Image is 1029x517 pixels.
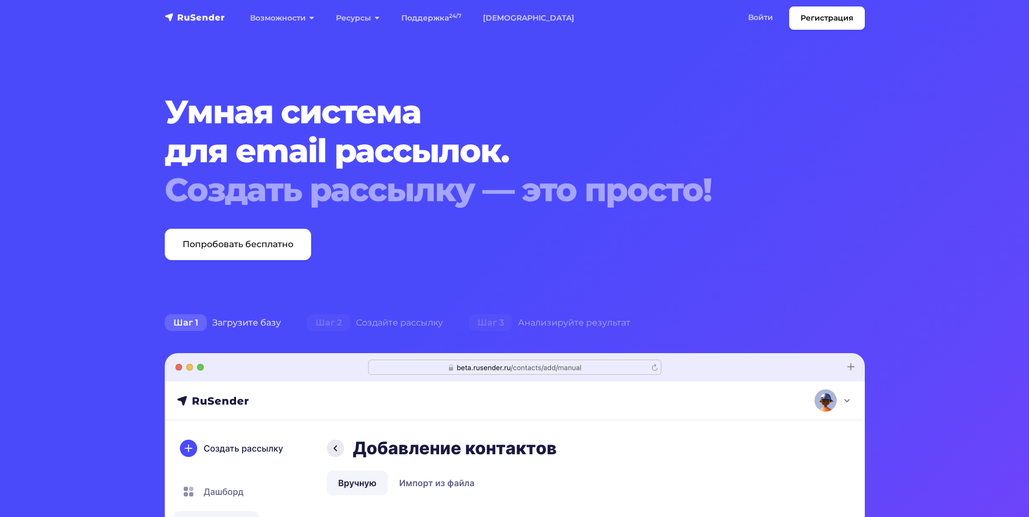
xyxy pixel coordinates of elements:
h1: Умная система для email рассылок. [165,92,805,209]
a: Попробовать бесплатно [165,229,311,260]
a: Регистрация [789,6,865,30]
span: Шаг 1 [165,314,207,332]
div: Загрузите базу [152,312,294,334]
div: Создать рассылку — это просто! [165,170,805,209]
a: Войти [737,6,784,29]
img: RuSender [165,12,225,23]
span: Шаг 2 [307,314,351,332]
a: Поддержка24/7 [391,7,472,29]
a: Ресурсы [325,7,391,29]
div: Анализируйте результат [456,312,643,334]
a: Возможности [239,7,325,29]
sup: 24/7 [449,12,461,19]
div: Создайте рассылку [294,312,456,334]
span: Шаг 3 [469,314,513,332]
a: [DEMOGRAPHIC_DATA] [472,7,585,29]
